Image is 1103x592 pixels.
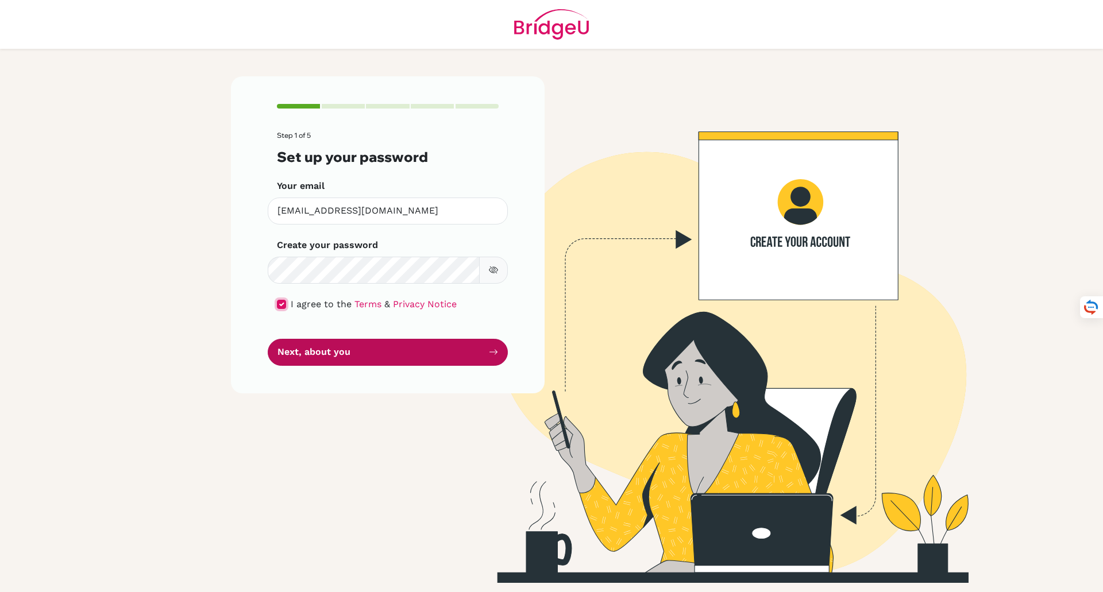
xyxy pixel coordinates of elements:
label: Your email [277,179,325,193]
img: Create your account [388,76,1043,583]
a: Terms [354,299,381,309]
a: Privacy Notice [393,299,457,309]
span: & [384,299,390,309]
span: Step 1 of 5 [277,131,311,140]
input: Insert your email* [268,198,508,225]
label: Create your password [277,238,378,252]
span: I agree to the [291,299,352,309]
h3: Set up your password [277,149,499,165]
button: Next, about you [268,339,508,366]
